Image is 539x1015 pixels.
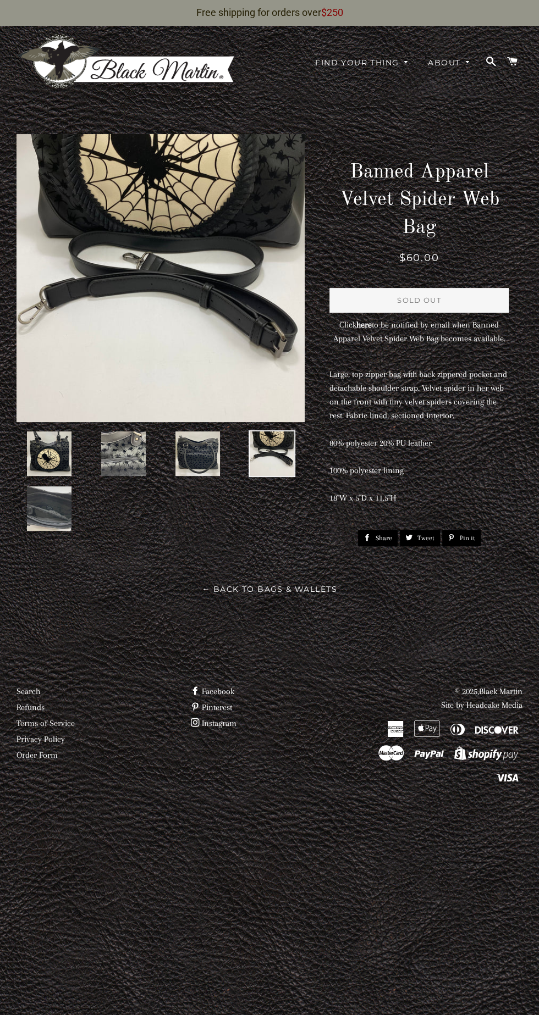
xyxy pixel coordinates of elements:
[329,159,509,242] h1: Banned Apparel Velvet Spider Web Bag
[329,368,509,423] p: Large, top zipper bag with back zippered pocket and detachable shoulder strap. Velvet spider in h...
[16,34,237,90] img: Black Martin
[356,320,372,330] a: here
[16,686,40,696] a: Search
[321,7,327,18] span: $
[329,318,509,346] p: Click to be notified by email when Banned Apparel Velvet Spider Web Bag becomes available.
[417,530,440,546] span: Tweet
[191,718,237,728] a: Instagram
[191,686,234,696] a: Facebook
[26,430,73,477] img: Banned Apparel Velvet Spider Web Bag
[16,734,65,744] a: Privacy Policy
[479,686,522,696] a: Black Martin
[307,49,417,77] a: Find Your Thing
[191,702,232,712] a: Pinterest
[100,430,147,477] img: Banned Apparel Velvet Spider Web Bag
[365,685,522,712] p: © 2025,
[16,134,305,422] img: Banned Apparel Velvet Spider Web Bag
[460,530,481,546] span: Pin it
[399,252,439,264] span: $60.00
[329,491,509,505] p: 18"W x 5"D x 11.5"H
[441,700,522,710] a: Site by Headcake Media
[327,7,343,18] span: 250
[26,485,73,532] img: Banned Apparel Velvet Spider Web Bag
[420,49,479,77] a: About
[16,718,75,728] a: Terms of Service
[397,296,441,304] span: Sold Out
[174,430,221,477] img: Banned Apparel Velvet Spider Web Bag
[329,288,509,312] button: Sold Out
[16,750,58,760] a: Order Form
[202,584,337,594] a: ← Back to Bags & Wallets
[329,438,432,448] span: 80% polyester 20% PU leather
[376,530,398,546] span: Share
[249,430,295,477] img: Banned Apparel Velvet Spider Web Bag
[329,465,404,475] span: 100% polyester lining
[16,702,45,712] a: Refunds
